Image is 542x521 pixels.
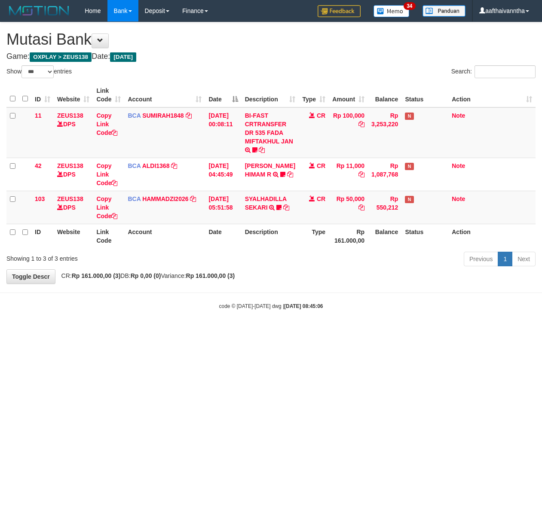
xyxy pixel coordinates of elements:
span: CR [317,162,325,169]
a: 1 [498,252,512,266]
a: Note [452,162,465,169]
a: Next [512,252,536,266]
small: code © [DATE]-[DATE] dwg | [219,303,323,309]
th: Type: activate to sort column ascending [299,83,329,107]
strong: Rp 0,00 (0) [131,272,161,279]
th: Status [401,224,448,248]
span: 11 [35,112,42,119]
td: Rp 1,087,768 [368,158,401,191]
a: Copy Link Code [96,112,117,136]
span: Has Note [405,113,413,120]
img: Feedback.jpg [318,5,361,17]
select: Showentries [21,65,54,78]
th: Account [124,224,205,248]
span: 34 [404,2,415,10]
a: ZEUS138 [57,195,83,202]
th: Status [401,83,448,107]
td: DPS [54,158,93,191]
span: Has Note [405,196,413,203]
a: Copy Rp 50,000 to clipboard [358,204,364,211]
td: [DATE] 00:08:11 [205,107,241,158]
td: Rp 100,000 [329,107,368,158]
td: Rp 550,212 [368,191,401,224]
span: OXPLAY > ZEUS138 [30,52,92,62]
h4: Game: Date: [6,52,536,61]
a: HAMMADZI2026 [142,195,188,202]
th: Website [54,224,93,248]
label: Search: [451,65,536,78]
a: Copy Rp 100,000 to clipboard [358,121,364,128]
td: Rp 50,000 [329,191,368,224]
a: ZEUS138 [57,112,83,119]
th: Date [205,224,241,248]
th: Date: activate to sort column descending [205,83,241,107]
a: Note [452,195,465,202]
span: CR [317,112,325,119]
span: 42 [35,162,42,169]
th: Action: activate to sort column ascending [448,83,536,107]
img: MOTION_logo.png [6,4,72,17]
strong: Rp 161.000,00 (3) [72,272,121,279]
img: Button%20Memo.svg [374,5,410,17]
th: Link Code: activate to sort column ascending [93,83,124,107]
a: Copy Link Code [96,195,117,219]
label: Show entries [6,65,72,78]
a: Copy ALVA HIMAM R to clipboard [287,171,293,178]
span: CR: DB: Variance: [57,272,235,279]
span: Has Note [405,163,413,170]
th: Account: activate to sort column ascending [124,83,205,107]
a: Copy Link Code [96,162,117,186]
strong: Rp 161.000,00 (3) [186,272,235,279]
span: CR [317,195,325,202]
td: Rp 3,253,220 [368,107,401,158]
a: [PERSON_NAME] HIMAM R [245,162,295,178]
input: Search: [475,65,536,78]
a: ZEUS138 [57,162,83,169]
span: BCA [128,162,141,169]
a: SYALHADILLA SEKARI [245,195,287,211]
a: SUMIRAH1848 [142,112,184,119]
th: ID [31,224,54,248]
span: BCA [128,112,141,119]
div: Showing 1 to 3 of 3 entries [6,251,219,263]
a: Previous [464,252,498,266]
a: Copy HAMMADZI2026 to clipboard [190,195,196,202]
a: Copy ALDI1368 to clipboard [171,162,177,169]
span: [DATE] [110,52,136,62]
th: ID: activate to sort column ascending [31,83,54,107]
a: Note [452,112,465,119]
a: Copy SUMIRAH1848 to clipboard [186,112,192,119]
span: BCA [128,195,141,202]
td: [DATE] 04:45:49 [205,158,241,191]
th: Balance [368,224,401,248]
th: Link Code [93,224,124,248]
td: DPS [54,191,93,224]
th: Amount: activate to sort column ascending [329,83,368,107]
th: Website: activate to sort column ascending [54,83,93,107]
h1: Mutasi Bank [6,31,536,48]
a: Copy SYALHADILLA SEKARI to clipboard [283,204,289,211]
a: Toggle Descr [6,269,55,284]
td: [DATE] 05:51:58 [205,191,241,224]
td: BI-FAST CRTRANSFER DR 535 FADA MIFTAKHUL JAN [242,107,299,158]
a: ALDI1368 [142,162,170,169]
strong: [DATE] 08:45:06 [284,303,323,309]
th: Type [299,224,329,248]
span: 103 [35,195,45,202]
th: Action [448,224,536,248]
td: Rp 11,000 [329,158,368,191]
a: Copy BI-FAST CRTRANSFER DR 535 FADA MIFTAKHUL JAN to clipboard [259,146,265,153]
td: DPS [54,107,93,158]
th: Balance [368,83,401,107]
th: Description [242,224,299,248]
a: Copy Rp 11,000 to clipboard [358,171,364,178]
img: panduan.png [423,5,465,17]
th: Description: activate to sort column ascending [242,83,299,107]
th: Rp 161.000,00 [329,224,368,248]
